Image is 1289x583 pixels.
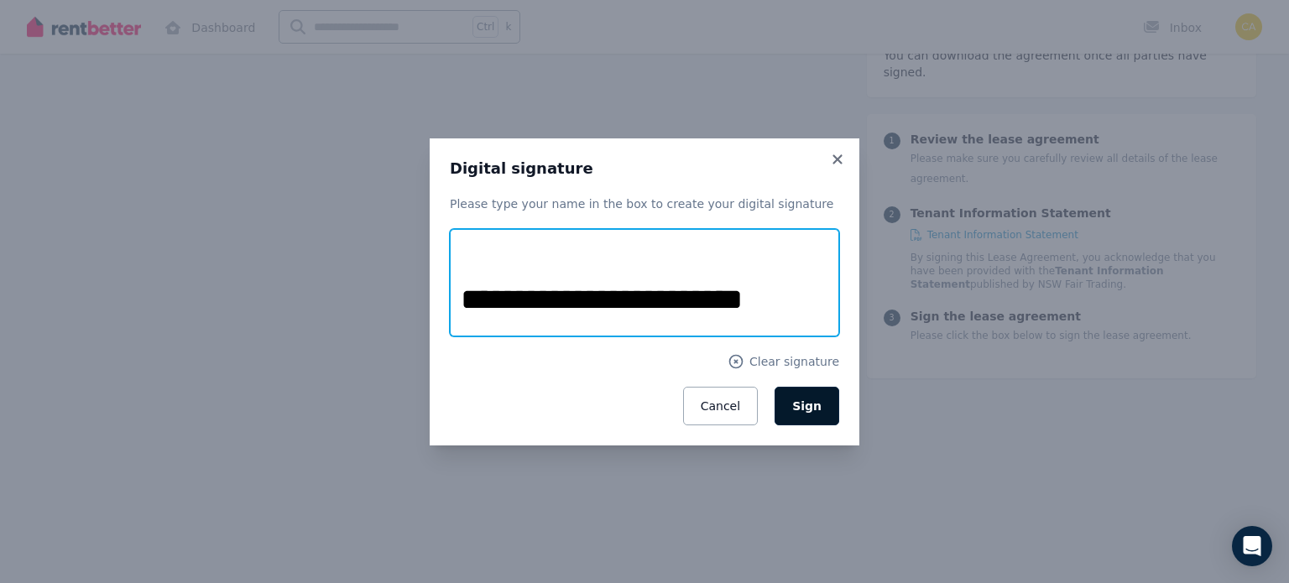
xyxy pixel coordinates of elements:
[1232,526,1272,566] div: Open Intercom Messenger
[683,387,758,425] button: Cancel
[450,195,839,212] p: Please type your name in the box to create your digital signature
[792,399,822,413] span: Sign
[749,353,839,370] span: Clear signature
[450,159,839,179] h3: Digital signature
[775,387,839,425] button: Sign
